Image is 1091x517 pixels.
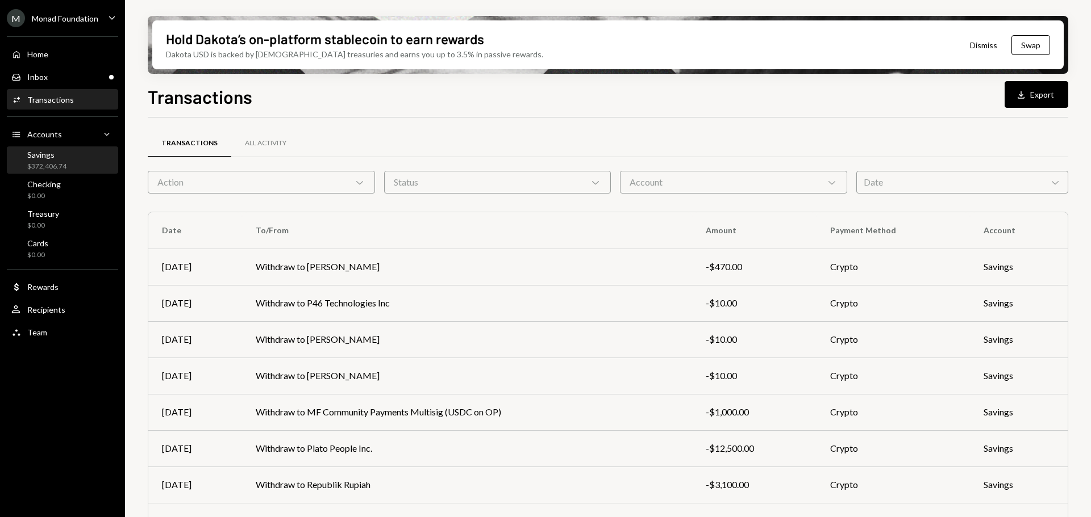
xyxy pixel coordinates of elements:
[27,209,59,218] div: Treasury
[148,129,231,158] a: Transactions
[970,430,1068,466] td: Savings
[148,212,242,249] th: Date
[242,321,692,358] td: Withdraw to [PERSON_NAME]
[161,138,218,148] div: Transactions
[817,249,970,285] td: Crypto
[384,171,611,194] div: Status
[242,285,692,321] td: Withdraw to P46 Technologies Inc
[162,478,228,491] div: [DATE]
[162,296,228,310] div: [DATE]
[970,358,1068,394] td: Savings
[706,369,803,383] div: -$10.00
[817,321,970,358] td: Crypto
[817,212,970,249] th: Payment Method
[148,171,375,194] div: Action
[970,212,1068,249] th: Account
[242,249,692,285] td: Withdraw to [PERSON_NAME]
[242,430,692,466] td: Withdraw to Plato People Inc.
[7,146,118,174] a: Savings$372,406.74
[7,235,118,262] a: Cards$0.00
[706,260,803,274] div: -$470.00
[27,162,66,171] div: $372,406.74
[620,171,847,194] div: Account
[27,95,74,104] div: Transactions
[242,358,692,394] td: Withdraw to [PERSON_NAME]
[242,394,692,430] td: Withdraw to MF Community Payments Multisig (USDC on OP)
[7,322,118,342] a: Team
[27,179,61,189] div: Checking
[166,48,543,60] div: Dakota USD is backed by [DEMOGRAPHIC_DATA] treasuries and earns you up to 3.5% in passive rewards.
[817,394,970,430] td: Crypto
[817,358,970,394] td: Crypto
[817,285,970,321] td: Crypto
[706,296,803,310] div: -$10.00
[162,333,228,346] div: [DATE]
[27,150,66,159] div: Savings
[1011,35,1050,55] button: Swap
[27,250,48,260] div: $0.00
[162,405,228,419] div: [DATE]
[7,124,118,144] a: Accounts
[162,442,228,455] div: [DATE]
[242,466,692,503] td: Withdraw to Republik Rupiah
[166,30,484,48] div: Hold Dakota’s on-platform stablecoin to earn rewards
[817,430,970,466] td: Crypto
[27,282,59,292] div: Rewards
[7,299,118,320] a: Recipients
[231,129,300,158] a: All Activity
[817,466,970,503] td: Crypto
[7,176,118,203] a: Checking$0.00
[245,138,286,148] div: All Activity
[27,327,47,337] div: Team
[242,212,692,249] th: To/From
[27,129,62,139] div: Accounts
[162,260,228,274] div: [DATE]
[27,238,48,248] div: Cards
[7,9,25,27] div: M
[32,14,98,23] div: Monad Foundation
[1005,81,1068,108] button: Export
[148,85,252,108] h1: Transactions
[7,276,118,297] a: Rewards
[7,205,118,233] a: Treasury$0.00
[27,305,65,314] div: Recipients
[706,442,803,455] div: -$12,500.00
[162,369,228,383] div: [DATE]
[970,394,1068,430] td: Savings
[27,72,48,82] div: Inbox
[7,44,118,64] a: Home
[970,321,1068,358] td: Savings
[7,89,118,110] a: Transactions
[970,249,1068,285] td: Savings
[956,32,1011,58] button: Dismiss
[970,285,1068,321] td: Savings
[27,191,61,201] div: $0.00
[706,333,803,346] div: -$10.00
[27,221,59,230] div: $0.00
[706,478,803,491] div: -$3,100.00
[7,66,118,87] a: Inbox
[27,49,48,59] div: Home
[970,466,1068,503] td: Savings
[706,405,803,419] div: -$1,000.00
[692,212,817,249] th: Amount
[856,171,1068,194] div: Date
